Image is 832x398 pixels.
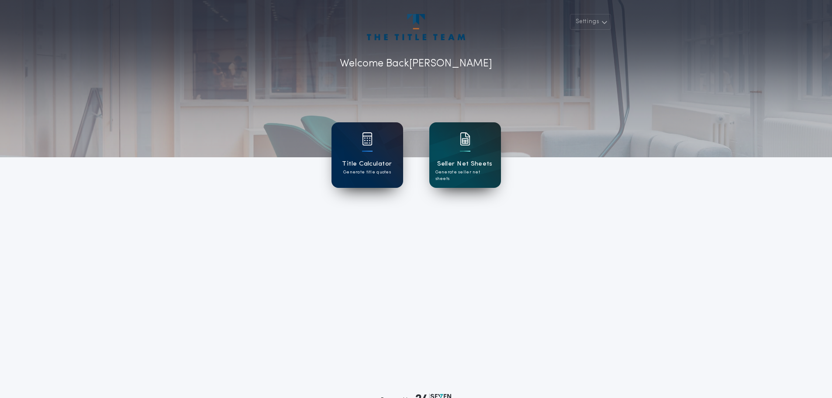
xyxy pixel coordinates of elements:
[343,169,391,176] p: Generate title quotes
[362,132,373,145] img: card icon
[460,132,470,145] img: card icon
[342,159,392,169] h1: Title Calculator
[340,56,492,72] p: Welcome Back [PERSON_NAME]
[435,169,495,182] p: Generate seller net sheets
[570,14,611,30] button: Settings
[429,122,501,188] a: card iconSeller Net SheetsGenerate seller net sheets
[367,14,465,40] img: account-logo
[331,122,403,188] a: card iconTitle CalculatorGenerate title quotes
[437,159,493,169] h1: Seller Net Sheets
